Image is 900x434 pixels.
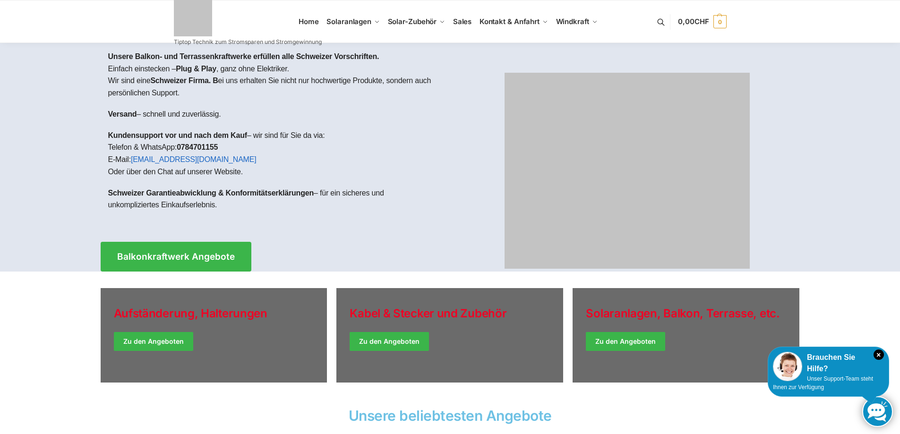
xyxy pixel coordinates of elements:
strong: Plug & Play [176,65,216,73]
span: Solar-Zubehör [388,17,437,26]
a: Winter Jackets [573,288,799,383]
a: Holiday Style [336,288,563,383]
span: Kontakt & Anfahrt [480,17,540,26]
p: – wir sind für Sie da via: Telefon & WhatsApp: E-Mail: Oder über den Chat auf unserer Website. [108,129,443,178]
a: 0,00CHF 0 [678,8,726,36]
strong: 0784701155 [177,143,218,151]
strong: Schweizer Garantieabwicklung & Konformitätserklärungen [108,189,314,197]
a: Holiday Style [101,288,327,383]
a: Kontakt & Anfahrt [475,0,552,43]
span: 0 [713,15,727,28]
h2: Unsere beliebtesten Angebote [101,408,800,423]
a: Balkonkraftwerk Angebote [101,242,251,272]
strong: Kundensupport vor und nach dem Kauf [108,131,247,139]
i: Schließen [874,349,884,360]
div: Einfach einstecken – , ganz ohne Elektriker. [101,43,450,228]
img: Home 1 [505,73,750,269]
a: [EMAIL_ADDRESS][DOMAIN_NAME] [131,155,257,163]
span: Unser Support-Team steht Ihnen zur Verfügung [773,375,873,391]
p: – für ein sicheres und unkompliziertes Einkaufserlebnis. [108,187,443,211]
p: Wir sind eine ei uns erhalten Sie nicht nur hochwertige Produkte, sondern auch persönlichen Support. [108,75,443,99]
span: Solaranlagen [326,17,371,26]
span: Windkraft [556,17,589,26]
strong: Unsere Balkon- und Terrassenkraftwerke erfüllen alle Schweizer Vorschriften. [108,52,379,60]
div: Brauchen Sie Hilfe? [773,352,884,374]
span: 0,00 [678,17,709,26]
strong: Schweizer Firma. B [150,77,218,85]
strong: Versand [108,110,137,118]
img: Customer service [773,352,802,381]
span: CHF [694,17,709,26]
a: Windkraft [552,0,601,43]
a: Solaranlagen [323,0,384,43]
a: Solar-Zubehör [384,0,449,43]
p: – schnell und zuverlässig. [108,108,443,120]
a: Sales [449,0,475,43]
p: Tiptop Technik zum Stromsparen und Stromgewinnung [174,39,322,45]
span: Sales [453,17,472,26]
span: Balkonkraftwerk Angebote [117,252,235,261]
